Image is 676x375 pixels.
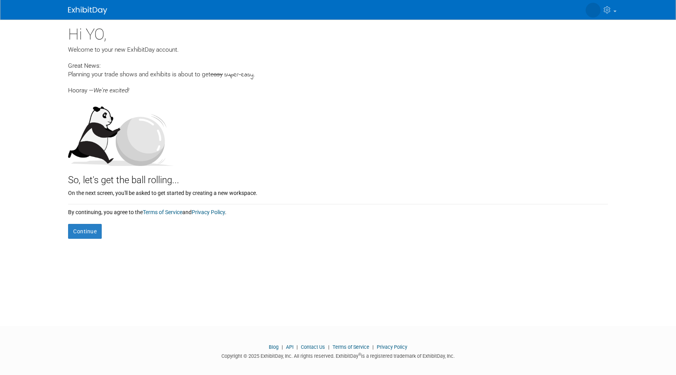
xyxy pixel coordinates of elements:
[68,204,608,216] div: By continuing, you agree to the and .
[68,7,107,14] img: ExhibitDay
[586,3,600,18] img: YO REDMAN
[269,344,279,350] a: Blog
[326,344,331,350] span: |
[210,71,223,78] span: easy
[68,79,608,95] div: Hooray —
[68,99,174,166] img: Let's get the ball rolling
[68,20,608,45] div: Hi YO,
[370,344,376,350] span: |
[377,344,407,350] a: Privacy Policy
[280,344,285,350] span: |
[224,70,253,79] span: super-easy
[301,344,325,350] a: Contact Us
[93,87,129,94] span: We're excited!
[68,224,102,239] button: Continue
[286,344,293,350] a: API
[68,70,608,79] div: Planning your trade shows and exhibits is about to get .
[192,209,225,215] a: Privacy Policy
[68,187,608,197] div: On the next screen, you'll be asked to get started by creating a new workspace.
[68,45,608,54] div: Welcome to your new ExhibitDay account.
[295,344,300,350] span: |
[358,352,361,357] sup: ®
[333,344,369,350] a: Terms of Service
[68,61,608,70] div: Great News:
[143,209,182,215] a: Terms of Service
[68,166,608,187] div: So, let's get the ball rolling...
